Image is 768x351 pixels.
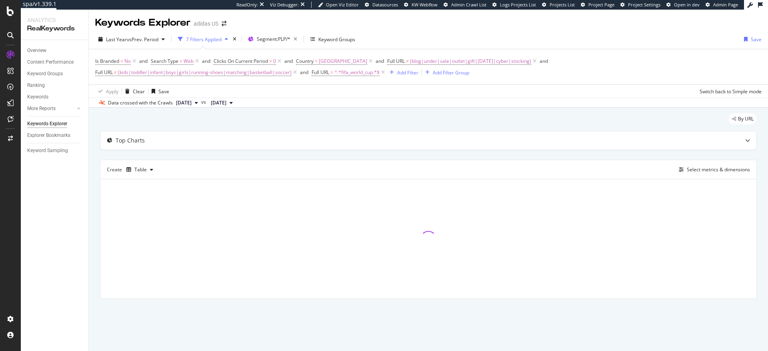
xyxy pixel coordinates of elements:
[500,2,536,8] span: Logs Projects List
[211,99,226,106] span: 2024 Sep. 17th
[173,98,201,108] button: [DATE]
[751,36,762,43] div: Save
[202,58,210,64] div: and
[273,56,276,67] span: 0
[372,2,398,8] span: Datasources
[312,69,329,76] span: Full URL
[318,36,355,43] div: Keyword Groups
[106,88,118,95] div: Apply
[175,33,231,46] button: 7 Filters Applied
[492,2,536,8] a: Logs Projects List
[307,33,358,46] button: Keyword Groups
[365,2,398,8] a: Datasources
[27,104,75,113] a: More Reports
[542,2,575,8] a: Projects List
[106,36,127,43] span: Last Year
[588,2,614,8] span: Project Page
[95,16,190,30] div: Keywords Explorer
[27,131,83,140] a: Explorer Bookmarks
[176,99,192,106] span: 2025 Oct. 1st
[118,67,292,78] span: (kids|toddler|infant|boys|girls|running-shoes|matching|basketball|soccer)
[257,36,290,42] span: Segment: PLP/*
[27,46,46,55] div: Overview
[108,99,173,106] div: Data crossed with the Crawls
[27,104,56,113] div: More Reports
[245,33,300,46] button: Segment:PLP/*
[158,88,169,95] div: Save
[581,2,614,8] a: Project Page
[27,58,74,66] div: Content Performance
[326,2,359,8] span: Open Viz Editor
[386,68,418,77] button: Add Filter
[214,58,268,64] span: Clicks On Current Period
[540,58,548,64] div: and
[666,2,700,8] a: Open in dev
[410,56,531,67] span: (blog|under|sale|outlet|gift|[DATE]|cyber|stocking)
[27,70,83,78] a: Keyword Groups
[202,57,210,65] button: and
[27,93,83,101] a: Keywords
[729,113,757,124] div: legacy label
[95,33,168,46] button: Last YearvsPrev. Period
[676,165,750,174] button: Select metrics & dimensions
[114,69,117,76] span: ≠
[208,98,236,108] button: [DATE]
[674,2,700,8] span: Open in dev
[236,2,258,8] div: ReadOnly:
[296,58,314,64] span: Country
[334,67,380,78] span: ^.*fifa_world_cup.*$
[95,58,119,64] span: Is Branded
[412,2,438,8] span: KW Webflow
[27,146,83,155] a: Keyword Sampling
[95,85,118,98] button: Apply
[27,58,83,66] a: Content Performance
[27,120,83,128] a: Keywords Explorer
[139,57,148,65] button: and
[134,167,147,172] div: Table
[184,56,194,67] span: Web
[116,136,145,144] div: Top Charts
[124,56,131,67] span: No
[376,57,384,65] button: and
[180,58,182,64] span: =
[706,2,738,8] a: Admin Page
[27,81,83,90] a: Ranking
[27,70,63,78] div: Keyword Groups
[27,81,45,90] div: Ranking
[194,20,218,28] div: adidas US
[186,36,222,43] div: 7 Filters Applied
[433,69,469,76] div: Add Filter Group
[540,57,548,65] button: and
[620,2,660,8] a: Project Settings
[550,2,575,8] span: Projects List
[687,166,750,173] div: Select metrics & dimensions
[27,46,83,55] a: Overview
[628,2,660,8] span: Project Settings
[270,2,299,8] div: Viz Debugger:
[123,163,156,176] button: Table
[422,68,469,77] button: Add Filter Group
[201,98,208,106] span: vs
[397,69,418,76] div: Add Filter
[444,2,486,8] a: Admin Crawl List
[284,57,293,65] button: and
[300,69,308,76] div: and
[330,69,333,76] span: =
[319,56,367,67] span: [GEOGRAPHIC_DATA]
[95,69,113,76] span: Full URL
[696,85,762,98] button: Switch back to Simple mode
[27,131,70,140] div: Explorer Bookmarks
[700,88,762,95] div: Switch back to Simple mode
[122,85,145,98] button: Clear
[27,24,82,33] div: RealKeywords
[376,58,384,64] div: and
[222,21,226,26] div: arrow-right-arrow-left
[738,116,754,121] span: By URL
[127,36,158,43] span: vs Prev. Period
[315,58,318,64] span: =
[27,146,68,155] div: Keyword Sampling
[269,58,272,64] span: >
[404,2,438,8] a: KW Webflow
[300,68,308,76] button: and
[151,58,178,64] span: Search Type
